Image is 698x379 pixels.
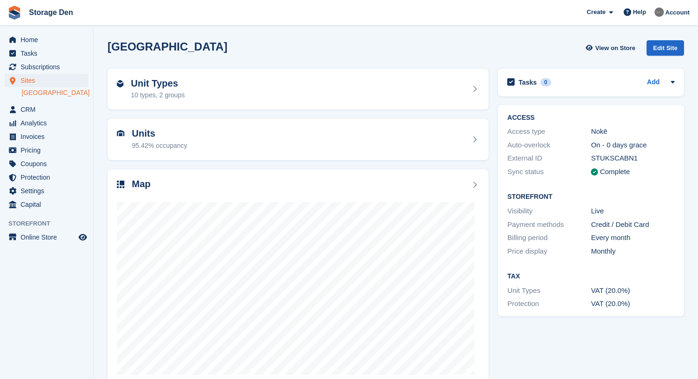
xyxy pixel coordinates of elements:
[5,198,88,211] a: menu
[507,273,675,280] h2: Tax
[591,219,675,230] div: Credit / Debit Card
[600,167,630,177] div: Complete
[77,232,88,243] a: Preview store
[117,130,124,137] img: unit-icn-7be61d7bf1b0ce9d3e12c5938cc71ed9869f7b940bace4675aadf7bd6d80202e.svg
[507,140,591,151] div: Auto-overlock
[591,233,675,243] div: Every month
[584,40,639,56] a: View on Store
[22,88,88,97] a: [GEOGRAPHIC_DATA]
[21,144,77,157] span: Pricing
[8,219,93,228] span: Storefront
[665,8,690,17] span: Account
[540,78,551,87] div: 0
[21,231,77,244] span: Online Store
[591,246,675,257] div: Monthly
[5,130,88,143] a: menu
[21,130,77,143] span: Invoices
[507,299,591,309] div: Protection
[595,44,635,53] span: View on Store
[21,157,77,170] span: Coupons
[5,171,88,184] a: menu
[21,184,77,197] span: Settings
[7,6,22,20] img: stora-icon-8386f47178a22dfd0bd8f6a31ec36ba5ce8667c1dd55bd0f319d3a0aa187defe.svg
[5,74,88,87] a: menu
[633,7,646,17] span: Help
[5,184,88,197] a: menu
[21,47,77,60] span: Tasks
[507,285,591,296] div: Unit Types
[507,233,591,243] div: Billing period
[5,117,88,130] a: menu
[5,144,88,157] a: menu
[647,77,660,88] a: Add
[518,78,537,87] h2: Tasks
[132,141,187,151] div: 95.42% occupancy
[117,80,123,87] img: unit-type-icn-2b2737a686de81e16bb02015468b77c625bbabd49415b5ef34ead5e3b44a266d.svg
[5,47,88,60] a: menu
[131,90,185,100] div: 10 types, 2 groups
[587,7,605,17] span: Create
[5,60,88,73] a: menu
[5,33,88,46] a: menu
[117,181,124,188] img: map-icn-33ee37083ee616e46c38cad1a60f524a97daa1e2b2c8c0bc3eb3415660979fc1.svg
[131,78,185,89] h2: Unit Types
[507,219,591,230] div: Payment methods
[591,153,675,164] div: STUKSCABN1
[5,231,88,244] a: menu
[132,179,151,189] h2: Map
[647,40,684,56] div: Edit Site
[591,206,675,217] div: Live
[507,193,675,201] h2: Storefront
[591,126,675,137] div: Nokē
[21,33,77,46] span: Home
[21,103,77,116] span: CRM
[132,128,187,139] h2: Units
[25,5,77,20] a: Storage Den
[591,285,675,296] div: VAT (20.0%)
[108,69,489,110] a: Unit Types 10 types, 2 groups
[507,126,591,137] div: Access type
[507,153,591,164] div: External ID
[507,114,675,122] h2: ACCESS
[21,171,77,184] span: Protection
[507,206,591,217] div: Visibility
[108,119,489,160] a: Units 95.42% occupancy
[655,7,664,17] img: Brian Barbour
[21,117,77,130] span: Analytics
[5,157,88,170] a: menu
[21,60,77,73] span: Subscriptions
[108,40,227,53] h2: [GEOGRAPHIC_DATA]
[507,246,591,257] div: Price display
[507,167,591,177] div: Sync status
[591,299,675,309] div: VAT (20.0%)
[21,74,77,87] span: Sites
[647,40,684,59] a: Edit Site
[21,198,77,211] span: Capital
[591,140,675,151] div: On - 0 days grace
[5,103,88,116] a: menu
